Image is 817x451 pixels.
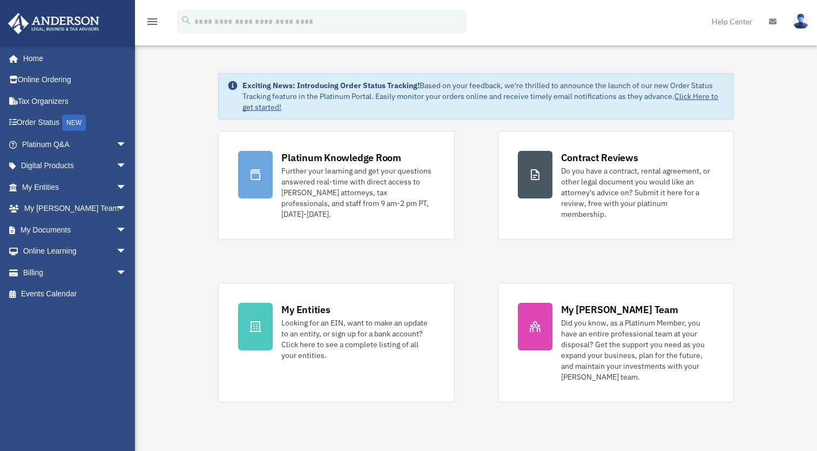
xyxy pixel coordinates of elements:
[561,151,638,164] div: Contract Reviews
[62,115,86,131] div: NEW
[116,241,138,263] span: arrow_drop_down
[8,219,143,241] a: My Documentsarrow_drop_down
[8,112,143,134] a: Order StatusNEW
[561,317,714,382] div: Did you know, as a Platinum Member, you have an entire professional team at your disposal? Get th...
[116,134,138,156] span: arrow_drop_down
[218,131,454,240] a: Platinum Knowledge Room Further your learning and get your questions answered real-time with dire...
[8,283,143,305] a: Events Calendar
[281,303,330,316] div: My Entities
[8,90,143,112] a: Tax Organizers
[8,155,143,177] a: Digital Productsarrow_drop_down
[180,15,192,26] i: search
[8,176,143,198] a: My Entitiesarrow_drop_down
[116,198,138,220] span: arrow_drop_down
[242,91,718,112] a: Click Here to get started!
[218,283,454,402] a: My Entities Looking for an EIN, want to make an update to an entity, or sign up for a bank accoun...
[8,241,143,262] a: Online Learningarrow_drop_down
[8,134,143,155] a: Platinum Q&Aarrow_drop_down
[561,165,714,220] div: Do you have a contract, rental agreement, or other legal document you would like an attorney's ad...
[8,262,143,283] a: Billingarrow_drop_down
[281,317,434,361] div: Looking for an EIN, want to make an update to an entity, or sign up for a bank account? Click her...
[116,262,138,284] span: arrow_drop_down
[242,81,420,90] strong: Exciting News: Introducing Order Status Tracking!
[8,48,138,69] a: Home
[561,303,678,316] div: My [PERSON_NAME] Team
[116,219,138,241] span: arrow_drop_down
[8,69,143,91] a: Online Ordering
[281,151,401,164] div: Platinum Knowledge Room
[498,131,734,240] a: Contract Reviews Do you have a contract, rental agreement, or other legal document you would like...
[498,283,734,402] a: My [PERSON_NAME] Team Did you know, as a Platinum Member, you have an entire professional team at...
[5,13,103,34] img: Anderson Advisors Platinum Portal
[281,165,434,220] div: Further your learning and get your questions answered real-time with direct access to [PERSON_NAM...
[116,155,138,177] span: arrow_drop_down
[242,80,724,112] div: Based on your feedback, we're thrilled to announce the launch of our new Order Status Tracking fe...
[146,19,159,28] a: menu
[146,15,159,28] i: menu
[8,198,143,220] a: My [PERSON_NAME] Teamarrow_drop_down
[793,14,809,29] img: User Pic
[116,176,138,198] span: arrow_drop_down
